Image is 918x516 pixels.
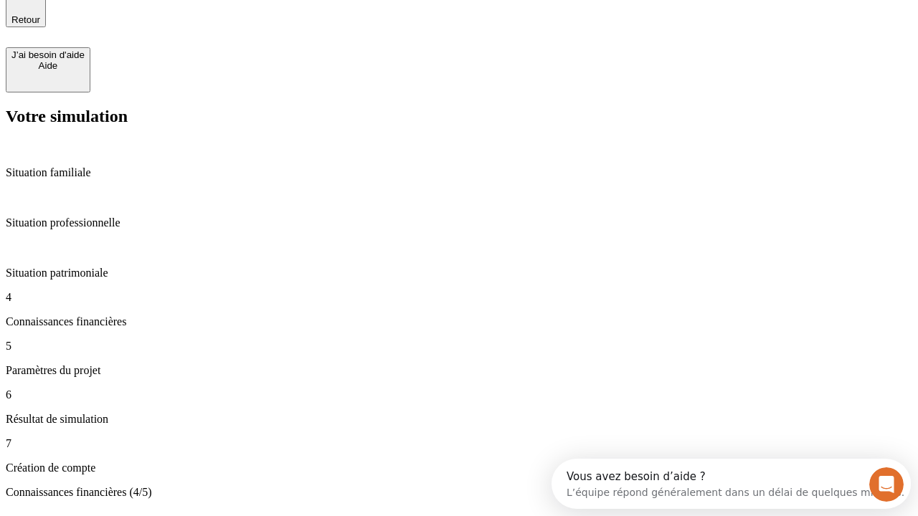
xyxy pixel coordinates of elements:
div: Ouvrir le Messenger Intercom [6,6,395,45]
p: Paramètres du projet [6,364,912,377]
div: Vous avez besoin d’aide ? [15,12,353,24]
p: Connaissances financières (4/5) [6,486,912,499]
h2: Votre simulation [6,107,912,126]
p: 4 [6,291,912,304]
p: Connaissances financières [6,315,912,328]
span: Retour [11,14,40,25]
iframe: Intercom live chat discovery launcher [552,459,911,509]
p: 6 [6,388,912,401]
p: 5 [6,340,912,353]
iframe: Intercom live chat [869,467,904,502]
div: J’ai besoin d'aide [11,49,85,60]
p: Situation patrimoniale [6,267,912,279]
div: Aide [11,60,85,71]
p: Situation familiale [6,166,912,179]
button: J’ai besoin d'aideAide [6,47,90,92]
p: Création de compte [6,462,912,474]
p: Résultat de simulation [6,413,912,426]
p: Situation professionnelle [6,216,912,229]
div: L’équipe répond généralement dans un délai de quelques minutes. [15,24,353,39]
p: 7 [6,437,912,450]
